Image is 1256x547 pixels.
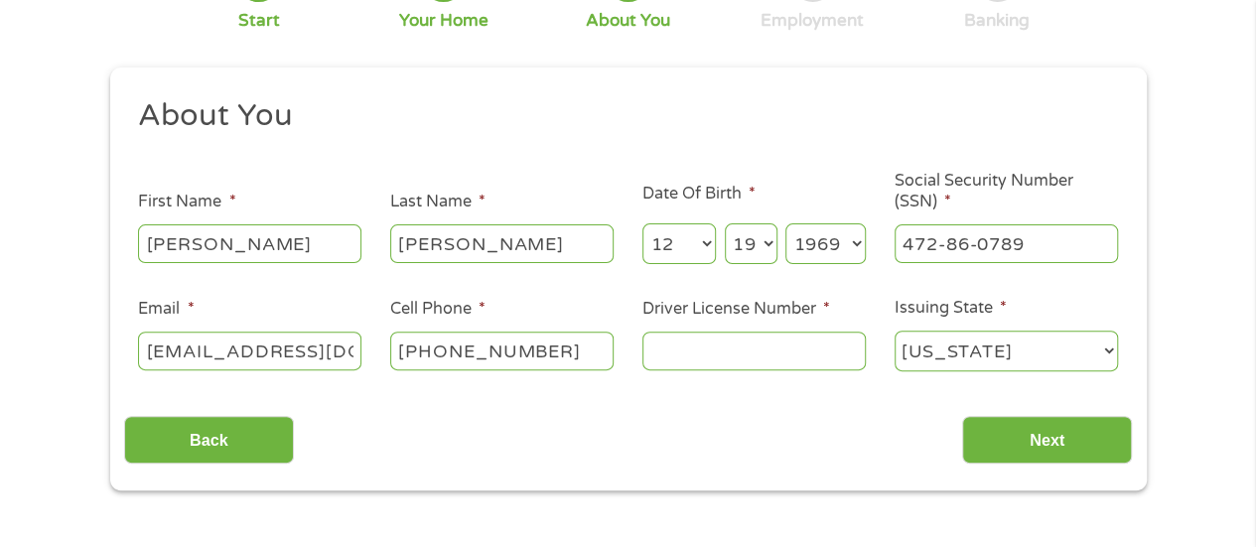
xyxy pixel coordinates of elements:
[138,224,361,262] input: John
[138,332,361,369] input: john@gmail.com
[390,192,486,212] label: Last Name
[390,299,486,320] label: Cell Phone
[964,10,1030,32] div: Banking
[895,298,1007,319] label: Issuing State
[399,10,488,32] div: Your Home
[586,10,670,32] div: About You
[138,299,194,320] label: Email
[138,96,1103,136] h2: About You
[642,184,756,205] label: Date Of Birth
[642,299,830,320] label: Driver License Number
[238,10,280,32] div: Start
[390,332,614,369] input: (541) 754-3010
[895,224,1118,262] input: 078-05-1120
[761,10,864,32] div: Employment
[124,416,294,465] input: Back
[895,171,1118,212] label: Social Security Number (SSN)
[962,416,1132,465] input: Next
[138,192,235,212] label: First Name
[390,224,614,262] input: Smith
